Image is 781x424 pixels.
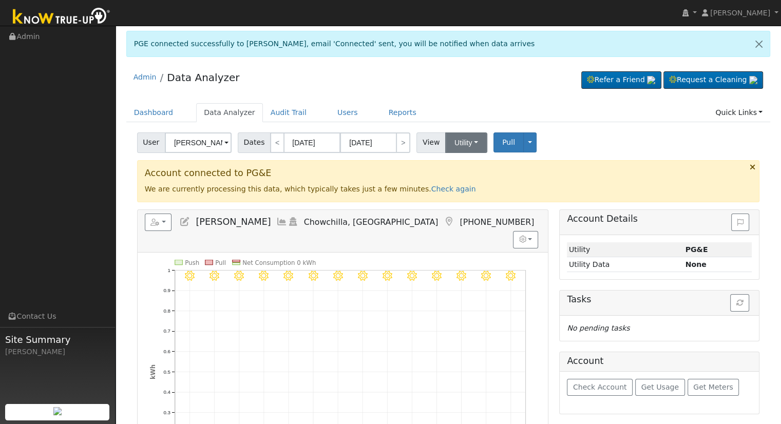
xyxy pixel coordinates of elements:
img: Know True-Up [8,6,116,29]
a: < [270,132,284,153]
a: Data Analyzer [167,71,239,84]
button: Issue History [731,214,749,231]
a: Refer a Friend [581,71,661,89]
a: Multi-Series Graph [276,217,288,227]
text: 0.8 [163,307,170,313]
img: retrieve [647,76,655,84]
a: Close [748,31,770,56]
span: View [416,132,446,153]
i: 8/16 - Clear [209,271,219,280]
span: [PHONE_NUMBER] [460,217,534,227]
i: 8/17 - Clear [234,271,244,280]
button: Utility [445,132,487,153]
text: Pull [215,259,226,266]
i: 8/20 - Clear [308,271,318,280]
span: Check Account [573,383,627,391]
i: 8/25 - Clear [432,271,442,280]
text: 0.6 [163,349,170,354]
i: 8/24 - Clear [407,271,417,280]
button: Get Usage [635,379,685,396]
button: Get Meters [688,379,739,396]
a: Check again [431,185,476,193]
span: Get Usage [641,383,679,391]
span: Chowchilla, [GEOGRAPHIC_DATA] [304,217,439,227]
a: Map [443,217,454,227]
i: 8/19 - Clear [283,271,293,280]
i: 8/28 - Clear [506,271,516,280]
text: 0.7 [163,328,170,334]
text: kWh [149,364,156,379]
i: No pending tasks [567,324,630,332]
span: [PERSON_NAME] [196,217,271,227]
a: Edit User (32687) [179,217,191,227]
a: Data Analyzer [196,103,263,122]
text: 0.5 [163,369,170,374]
span: Site Summary [5,333,110,346]
text: 1 [167,267,170,273]
a: Reports [381,103,424,122]
text: Push [185,259,199,266]
a: Audit Trail [263,103,314,122]
a: Admin [134,73,157,81]
i: 8/15 - Clear [185,271,195,280]
td: Utility Data [567,257,683,272]
span: Dates [238,132,271,153]
text: 0.9 [163,287,170,293]
input: Select a User [165,132,232,153]
a: Request a Cleaning [663,71,763,89]
div: [PERSON_NAME] [5,346,110,357]
h3: Account connected to PG&E [145,168,752,179]
a: Dashboard [126,103,181,122]
text: 0.3 [163,409,170,415]
i: 8/26 - Clear [456,271,466,280]
a: Quick Links [708,103,770,122]
a: > [396,132,410,153]
a: Login As (last Never) [288,217,299,227]
span: [PERSON_NAME] [710,9,770,17]
span: Get Meters [693,383,733,391]
i: 8/27 - Clear [481,271,491,280]
strong: None [685,260,707,268]
h5: Account [567,356,603,366]
i: 8/22 - Clear [357,271,367,280]
i: 8/21 - MostlyClear [333,271,342,280]
text: 0.4 [163,389,170,395]
img: retrieve [749,76,757,84]
h5: Tasks [567,294,752,305]
text: Net Consumption 0 kWh [242,259,316,266]
button: Refresh [730,294,749,312]
button: Check Account [567,379,633,396]
button: Pull [493,132,524,152]
i: 8/23 - MostlyClear [383,271,392,280]
img: retrieve [53,407,62,415]
div: We are currently processing this data, which typically takes just a few minutes. [137,160,760,202]
td: Utility [567,242,683,257]
h5: Account Details [567,214,752,224]
strong: ID: 17237824, authorized: 08/29/25 [685,245,708,254]
span: Pull [502,138,515,146]
a: Users [330,103,366,122]
i: 8/18 - Clear [259,271,269,280]
div: PGE connected successfully to [PERSON_NAME], email 'Connected' sent, you will be notified when da... [126,31,771,57]
span: User [137,132,165,153]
